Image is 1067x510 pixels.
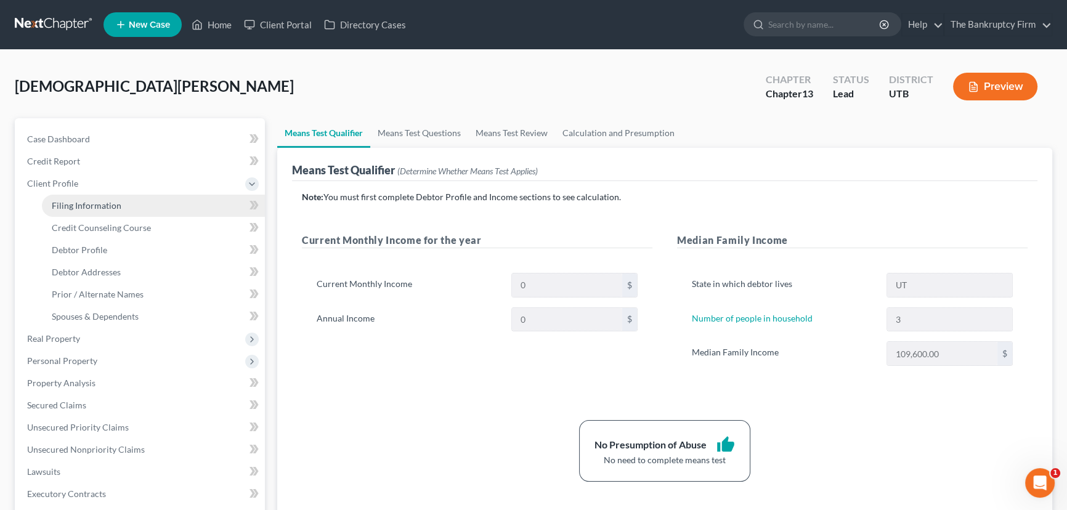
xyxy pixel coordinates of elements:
[302,192,323,202] strong: Note:
[27,400,86,410] span: Secured Claims
[17,394,265,416] a: Secured Claims
[17,439,265,461] a: Unsecured Nonpriority Claims
[27,178,78,188] span: Client Profile
[42,306,265,328] a: Spouses & Dependents
[27,156,80,166] span: Credit Report
[397,166,538,176] span: (Determine Whether Means Test Applies)
[766,73,813,87] div: Chapter
[302,191,1028,203] p: You must first complete Debtor Profile and Income sections to see calculation.
[833,73,869,87] div: Status
[686,341,880,366] label: Median Family Income
[310,273,505,297] label: Current Monthly Income
[17,483,265,505] a: Executory Contracts
[27,422,129,432] span: Unsecured Priority Claims
[42,283,265,306] a: Prior / Alternate Names
[768,13,881,36] input: Search by name...
[27,444,145,455] span: Unsecured Nonpriority Claims
[52,245,107,255] span: Debtor Profile
[27,488,106,499] span: Executory Contracts
[594,438,707,452] div: No Presumption of Abuse
[318,14,412,36] a: Directory Cases
[512,273,622,297] input: 0.00
[953,73,1037,100] button: Preview
[27,466,60,477] span: Lawsuits
[944,14,1052,36] a: The Bankruptcy Firm
[292,163,538,177] div: Means Test Qualifier
[238,14,318,36] a: Client Portal
[129,20,170,30] span: New Case
[692,313,813,323] a: Number of people in household
[887,342,997,365] input: 0.00
[17,150,265,172] a: Credit Report
[468,118,555,148] a: Means Test Review
[52,200,121,211] span: Filing Information
[17,128,265,150] a: Case Dashboard
[766,87,813,101] div: Chapter
[889,73,933,87] div: District
[716,435,735,454] i: thumb_up
[302,233,652,248] h5: Current Monthly Income for the year
[833,87,869,101] div: Lead
[686,273,880,297] label: State in which debtor lives
[52,222,151,233] span: Credit Counseling Course
[42,239,265,261] a: Debtor Profile
[370,118,468,148] a: Means Test Questions
[17,461,265,483] a: Lawsuits
[512,308,622,331] input: 0.00
[997,342,1012,365] div: $
[1050,468,1060,478] span: 1
[52,289,144,299] span: Prior / Alternate Names
[27,333,80,344] span: Real Property
[902,14,943,36] a: Help
[310,307,505,332] label: Annual Income
[17,416,265,439] a: Unsecured Priority Claims
[185,14,238,36] a: Home
[17,372,265,394] a: Property Analysis
[277,118,370,148] a: Means Test Qualifier
[27,378,95,388] span: Property Analysis
[622,308,637,331] div: $
[594,454,735,466] div: No need to complete means test
[42,217,265,239] a: Credit Counseling Course
[555,118,682,148] a: Calculation and Presumption
[42,195,265,217] a: Filing Information
[1025,468,1055,498] iframe: Intercom live chat
[887,273,1012,297] input: State
[622,273,637,297] div: $
[887,308,1012,331] input: --
[15,77,294,95] span: [DEMOGRAPHIC_DATA][PERSON_NAME]
[52,311,139,322] span: Spouses & Dependents
[677,233,1028,248] h5: Median Family Income
[27,355,97,366] span: Personal Property
[27,134,90,144] span: Case Dashboard
[802,87,813,99] span: 13
[52,267,121,277] span: Debtor Addresses
[42,261,265,283] a: Debtor Addresses
[889,87,933,101] div: UTB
